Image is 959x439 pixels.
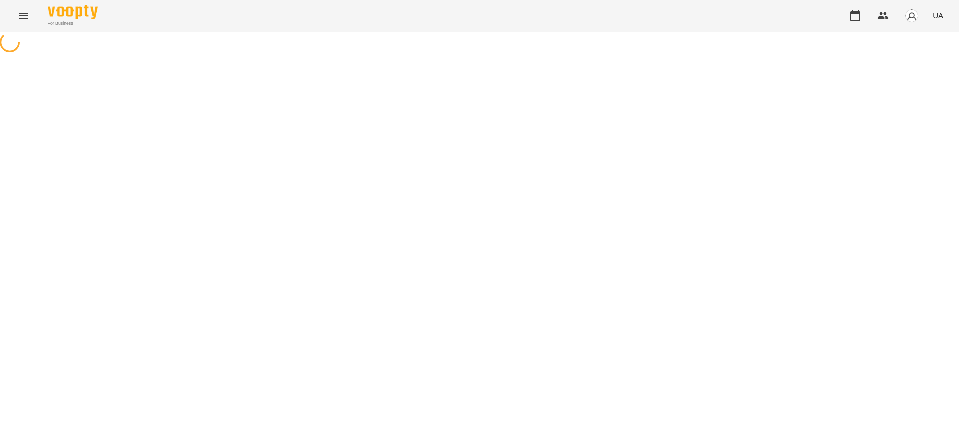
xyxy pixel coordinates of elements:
span: UA [933,10,943,21]
img: Voopty Logo [48,5,98,19]
button: UA [929,6,947,25]
img: avatar_s.png [905,9,919,23]
button: Menu [12,4,36,28]
span: For Business [48,20,98,27]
